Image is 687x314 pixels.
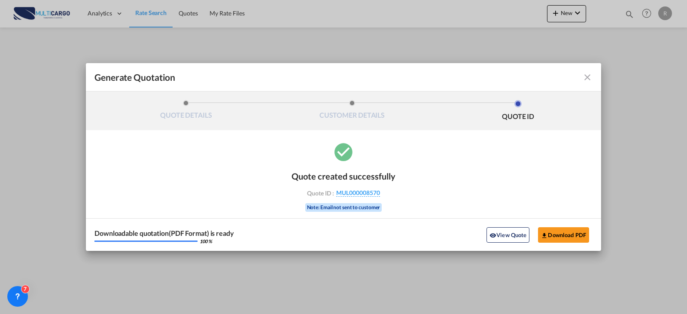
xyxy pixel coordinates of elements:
[336,189,380,197] span: MUL000008570
[94,72,175,83] span: Generate Quotation
[435,100,601,123] li: QUOTE ID
[305,203,382,212] div: Note: Email not sent to customer
[94,230,234,237] div: Downloadable quotation(PDF Format) is ready
[294,189,393,197] div: Quote ID :
[333,141,354,162] md-icon: icon-checkbox-marked-circle
[269,100,435,123] li: CUSTOMER DETAILS
[538,227,589,243] button: Download PDF
[200,239,212,244] div: 100 %
[489,232,496,239] md-icon: icon-eye
[103,100,269,123] li: QUOTE DETAILS
[486,227,529,243] button: icon-eyeView Quote
[86,63,601,251] md-dialog: Generate QuotationQUOTE ...
[541,232,548,239] md-icon: icon-download
[582,72,593,82] md-icon: icon-close fg-AAA8AD cursor m-0
[292,171,395,181] div: Quote created successfully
